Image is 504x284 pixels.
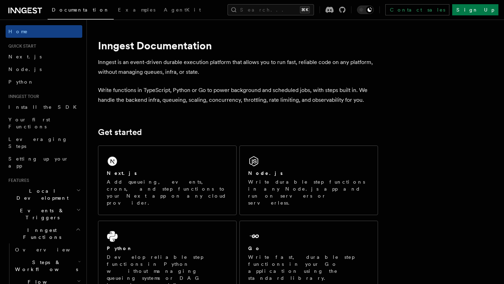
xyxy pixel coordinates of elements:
span: Your first Functions [8,117,50,129]
a: Node.js [6,63,82,76]
a: Install the SDK [6,101,82,113]
span: Python [8,79,34,85]
a: Setting up your app [6,152,82,172]
h2: Next.js [107,170,137,177]
a: Home [6,25,82,38]
span: Setting up your app [8,156,69,169]
a: Sign Up [452,4,498,15]
span: Events & Triggers [6,207,76,221]
a: Leveraging Steps [6,133,82,152]
span: Features [6,178,29,183]
a: Python [6,76,82,88]
p: Write durable step functions in any Node.js app and run on servers or serverless. [248,178,369,206]
h1: Inngest Documentation [98,39,378,52]
button: Search...⌘K [227,4,314,15]
span: Next.js [8,54,42,59]
a: Node.jsWrite durable step functions in any Node.js app and run on servers or serverless. [239,145,378,215]
p: Add queueing, events, crons, and step functions to your Next app on any cloud provider. [107,178,228,206]
h2: Node.js [248,170,283,177]
span: Examples [118,7,155,13]
a: Examples [114,2,160,19]
button: Toggle dark mode [357,6,374,14]
span: Node.js [8,66,42,72]
a: Get started [98,127,142,137]
span: AgentKit [164,7,201,13]
p: Write fast, durable step functions in your Go application using the standard library. [248,254,369,282]
a: Overview [12,243,82,256]
span: Install the SDK [8,104,81,110]
span: Overview [15,247,87,253]
span: Local Development [6,187,76,201]
h2: Python [107,245,133,252]
p: Inngest is an event-driven durable execution platform that allows you to run fast, reliable code ... [98,57,378,77]
button: Events & Triggers [6,204,82,224]
kbd: ⌘K [300,6,310,13]
span: Steps & Workflows [12,259,78,273]
button: Local Development [6,185,82,204]
span: Inngest Functions [6,227,76,241]
a: Next.jsAdd queueing, events, crons, and step functions to your Next app on any cloud provider. [98,145,237,215]
span: Home [8,28,28,35]
button: Steps & Workflows [12,256,82,276]
a: Documentation [48,2,114,20]
span: Documentation [52,7,110,13]
span: Inngest tour [6,94,39,99]
a: Your first Functions [6,113,82,133]
a: AgentKit [160,2,205,19]
a: Contact sales [385,4,449,15]
button: Inngest Functions [6,224,82,243]
span: Quick start [6,43,36,49]
h2: Go [248,245,261,252]
p: Write functions in TypeScript, Python or Go to power background and scheduled jobs, with steps bu... [98,85,378,105]
span: Leveraging Steps [8,136,68,149]
a: Next.js [6,50,82,63]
